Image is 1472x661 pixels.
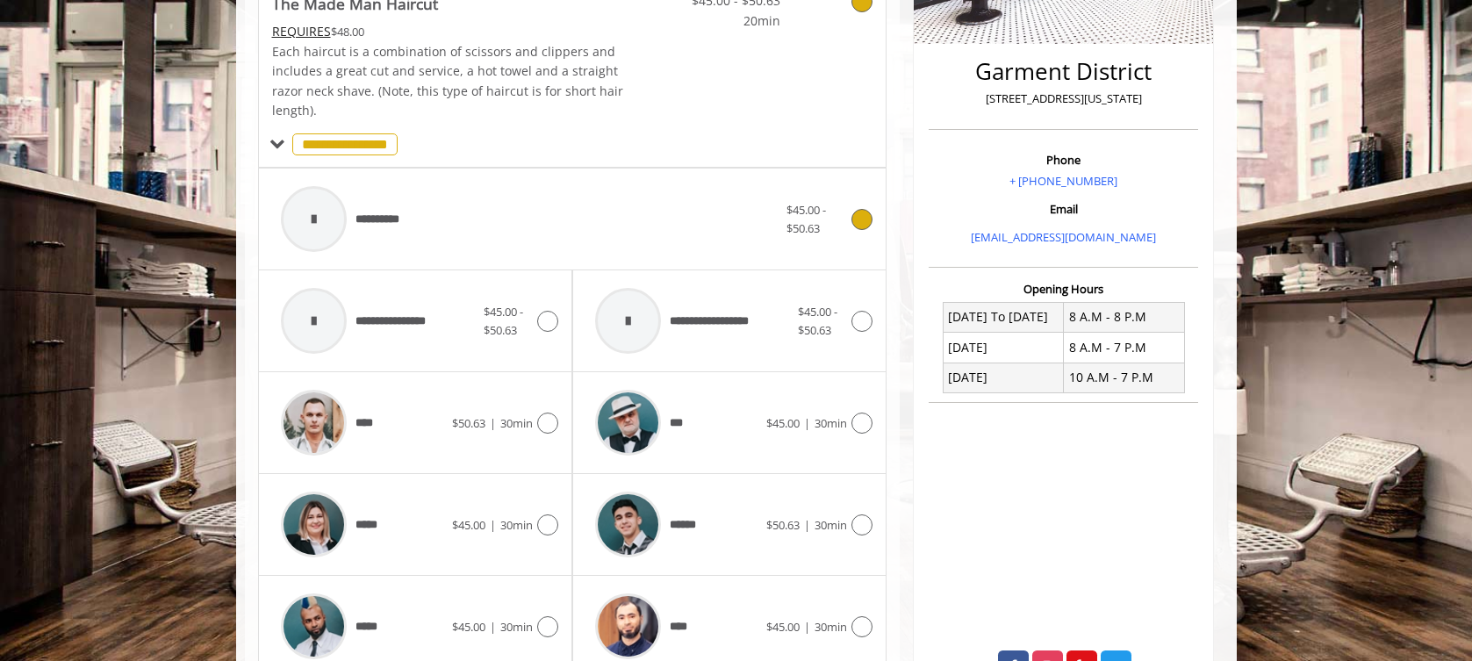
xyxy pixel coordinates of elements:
span: $45.00 - $50.63 [786,202,826,236]
span: | [804,415,810,431]
td: [DATE] [943,363,1064,392]
span: | [804,619,810,635]
span: 30min [815,517,847,533]
a: [EMAIL_ADDRESS][DOMAIN_NAME] [971,229,1156,245]
h2: Garment District [933,59,1194,84]
span: $45.00 [452,517,485,533]
a: + [PHONE_NUMBER] [1009,173,1117,189]
h3: Email [933,203,1194,215]
span: 30min [500,517,533,533]
span: | [804,517,810,533]
td: 8 A.M - 7 P.M [1064,333,1185,363]
span: $45.00 - $50.63 [798,304,837,338]
span: $45.00 [452,619,485,635]
span: $50.63 [452,415,485,431]
h3: Opening Hours [929,283,1198,295]
span: 30min [500,415,533,431]
span: 30min [815,619,847,635]
td: 8 A.M - 8 P.M [1064,302,1185,332]
td: 10 A.M - 7 P.M [1064,363,1185,392]
span: | [490,619,496,635]
span: 30min [500,619,533,635]
span: | [490,415,496,431]
span: 20min [677,11,780,31]
td: [DATE] [943,333,1064,363]
span: $45.00 [766,619,800,635]
td: [DATE] To [DATE] [943,302,1064,332]
span: Each haircut is a combination of scissors and clippers and includes a great cut and service, a ho... [272,43,623,119]
span: | [490,517,496,533]
span: 30min [815,415,847,431]
h3: Phone [933,154,1194,166]
div: $48.00 [272,22,625,41]
span: This service needs some Advance to be paid before we block your appointment [272,23,331,40]
span: $50.63 [766,517,800,533]
span: $45.00 - $50.63 [484,304,523,338]
span: $45.00 [766,415,800,431]
p: [STREET_ADDRESS][US_STATE] [933,90,1194,108]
